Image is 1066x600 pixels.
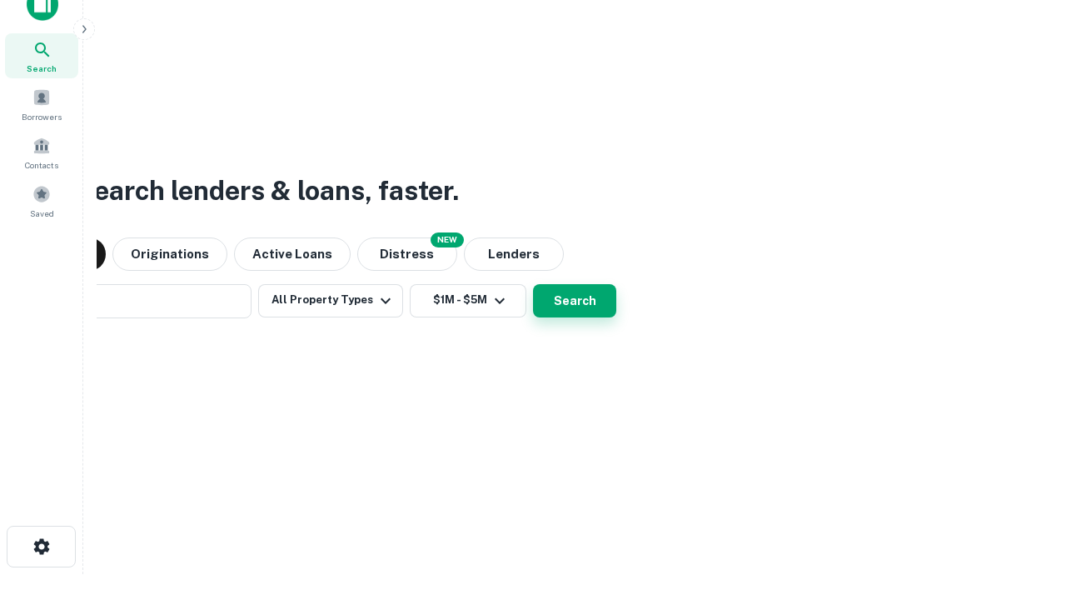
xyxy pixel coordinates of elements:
[5,33,78,78] a: Search
[112,237,227,271] button: Originations
[234,237,351,271] button: Active Loans
[25,158,58,172] span: Contacts
[27,62,57,75] span: Search
[5,178,78,223] a: Saved
[30,207,54,220] span: Saved
[258,284,403,317] button: All Property Types
[22,110,62,123] span: Borrowers
[983,467,1066,547] iframe: Chat Widget
[464,237,564,271] button: Lenders
[5,130,78,175] a: Contacts
[357,237,457,271] button: Search distressed loans with lien and other non-mortgage details.
[410,284,526,317] button: $1M - $5M
[76,171,459,211] h3: Search lenders & loans, faster.
[533,284,616,317] button: Search
[431,232,464,247] div: NEW
[5,82,78,127] a: Borrowers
